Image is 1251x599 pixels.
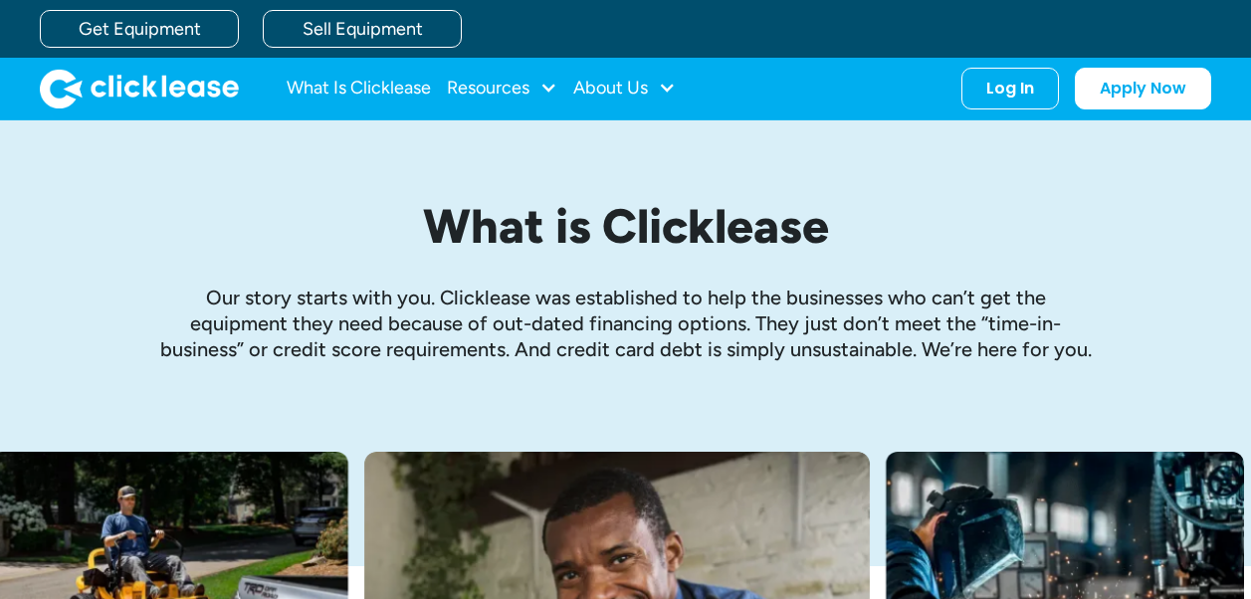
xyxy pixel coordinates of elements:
div: Log In [986,79,1034,99]
a: Get Equipment [40,10,239,48]
p: Our story starts with you. Clicklease was established to help the businesses who can’t get the eq... [158,285,1094,362]
img: Clicklease logo [40,69,239,108]
h1: What is Clicklease [158,200,1094,253]
a: What Is Clicklease [287,69,431,108]
a: Apply Now [1075,68,1211,109]
a: Sell Equipment [263,10,462,48]
div: About Us [573,69,676,108]
a: home [40,69,239,108]
div: Resources [447,69,557,108]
